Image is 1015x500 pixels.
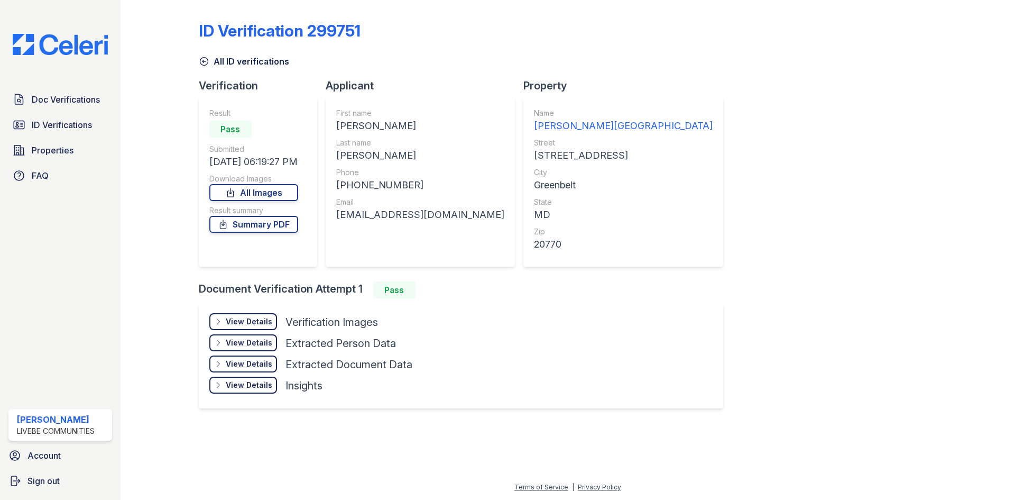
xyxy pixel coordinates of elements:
[199,55,289,68] a: All ID verifications
[8,140,112,161] a: Properties
[285,315,378,330] div: Verification Images
[4,34,116,55] img: CE_Logo_Blue-a8612792a0a2168367f1c8372b55b34899dd931a85d93a1a3d3e32e68fde9ad4.png
[199,21,361,40] div: ID Verification 299751
[336,119,504,133] div: [PERSON_NAME]
[209,205,298,216] div: Result summary
[226,316,272,327] div: View Details
[209,154,298,169] div: [DATE] 06:19:27 PM
[534,148,713,163] div: [STREET_ADDRESS]
[336,207,504,222] div: [EMAIL_ADDRESS][DOMAIN_NAME]
[534,108,713,133] a: Name [PERSON_NAME][GEOGRAPHIC_DATA]
[8,89,112,110] a: Doc Verifications
[336,108,504,119] div: First name
[534,226,713,237] div: Zip
[209,108,298,119] div: Result
[336,178,504,193] div: [PHONE_NUMBER]
[27,449,61,462] span: Account
[226,359,272,369] div: View Details
[285,336,396,351] div: Extracted Person Data
[32,93,100,106] span: Doc Verifications
[336,167,504,178] div: Phone
[578,483,621,491] a: Privacy Policy
[523,78,732,93] div: Property
[534,197,713,207] div: State
[534,119,713,133] div: [PERSON_NAME][GEOGRAPHIC_DATA]
[285,378,322,393] div: Insights
[27,475,60,487] span: Sign out
[226,338,272,348] div: View Details
[17,413,95,426] div: [PERSON_NAME]
[285,357,412,372] div: Extracted Document Data
[32,144,73,157] span: Properties
[326,78,523,93] div: Applicant
[534,207,713,222] div: MD
[199,78,326,93] div: Verification
[4,470,116,492] a: Sign out
[226,380,272,390] div: View Details
[32,169,49,182] span: FAQ
[8,165,112,186] a: FAQ
[373,281,416,298] div: Pass
[534,237,713,252] div: 20770
[199,281,732,298] div: Document Verification Attempt 1
[8,114,112,135] a: ID Verifications
[209,184,298,201] a: All Images
[534,138,713,148] div: Street
[534,108,713,119] div: Name
[209,174,298,184] div: Download Images
[514,483,568,491] a: Terms of Service
[534,178,713,193] div: Greenbelt
[336,148,504,163] div: [PERSON_NAME]
[336,197,504,207] div: Email
[17,426,95,437] div: LiveBe Communities
[209,121,252,138] div: Pass
[534,167,713,178] div: City
[572,483,574,491] div: |
[209,216,298,233] a: Summary PDF
[336,138,504,148] div: Last name
[32,119,92,131] span: ID Verifications
[4,445,116,466] a: Account
[209,144,298,154] div: Submitted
